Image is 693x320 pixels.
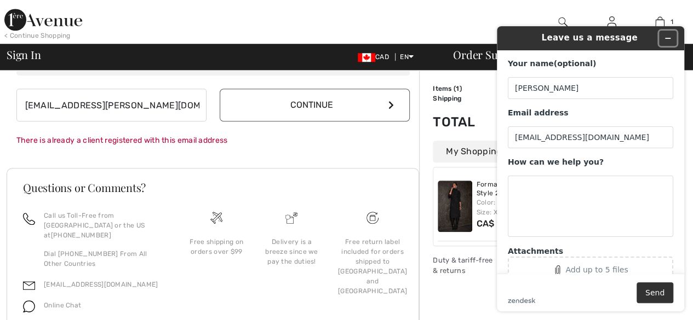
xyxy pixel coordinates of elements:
[477,197,593,217] div: Color: Black Size: XL
[4,31,71,40] div: < Continue Shopping
[488,18,693,320] iframe: Find more information here
[16,89,207,121] input: E-mail
[220,89,410,121] button: Continue
[16,135,410,146] div: There is already a client registered with this email address
[670,17,673,27] span: 1
[477,181,593,197] a: Formal Bodycon Turtleneck Dress Style 254932
[7,49,41,60] span: Sign In
[25,8,47,18] span: Help
[433,255,597,276] div: Duty & tariff-free | Uninterrupted shipping & returns
[358,53,393,61] span: CAD
[636,15,684,28] a: 1
[400,53,414,61] span: EN
[456,85,459,92] span: 1
[366,212,379,224] img: Free shipping on orders over $99
[433,84,492,94] td: Items ( )
[440,49,686,60] div: Order Summary
[358,53,375,62] img: Canadian Dollar
[44,281,158,288] a: [EMAIL_ADDRESS][DOMAIN_NAME]
[438,181,472,232] img: Formal Bodycon Turtleneck Dress Style 254932
[558,15,568,28] img: search the website
[285,212,297,224] img: Delivery is a breeze since we pay the duties!
[23,280,35,292] img: email
[433,103,492,141] td: Total
[44,211,166,240] p: Call us Toll-Free from [GEOGRAPHIC_DATA] or the US at
[51,231,111,239] a: [PHONE_NUMBER]
[188,237,245,257] div: Free shipping on orders over $99
[4,9,82,31] img: 1ère Avenue
[598,15,625,29] a: Sign In
[655,15,665,28] img: My Bag
[338,237,407,296] div: Free return label included for orders shipped to [GEOGRAPHIC_DATA] and [GEOGRAPHIC_DATA]
[44,301,81,309] span: Online Chat
[607,15,616,28] img: My Info
[210,212,222,224] img: Free shipping on orders over $99
[477,218,512,229] span: CA$ 199
[433,94,492,103] td: Shipping
[23,300,35,312] img: chat
[263,237,320,266] div: Delivery is a breeze since we pay the duties!
[44,249,166,269] p: Dial [PHONE_NUMBER] From All Other Countries
[23,213,35,225] img: call
[433,141,597,162] div: My Shopping Bag (1 Item)
[23,182,403,193] h3: Questions or Comments?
